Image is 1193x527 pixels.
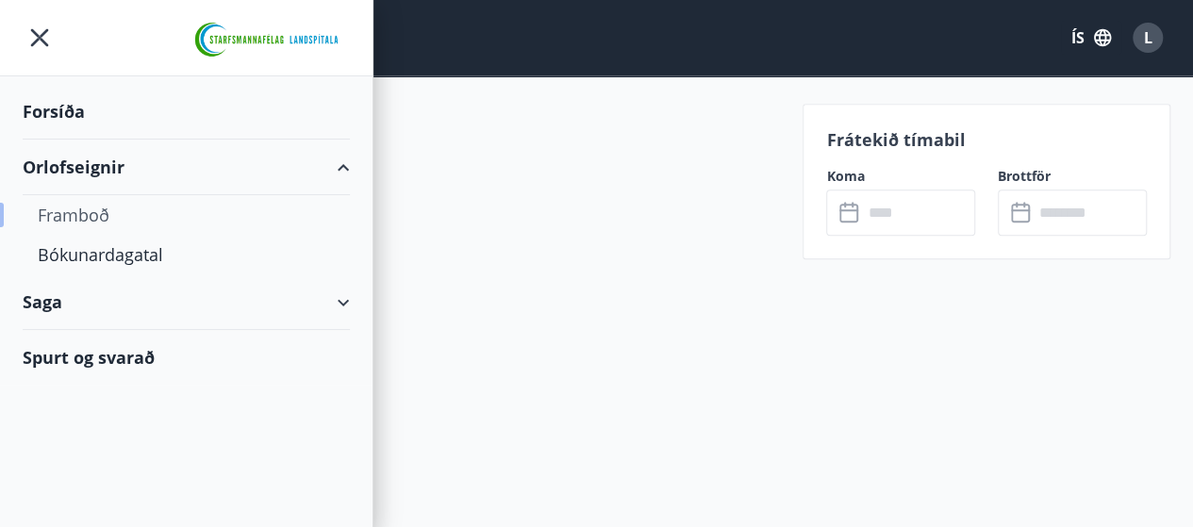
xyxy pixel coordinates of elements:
[38,195,335,235] div: Framboð
[1061,21,1121,55] button: ÍS
[23,21,57,55] button: menu
[23,453,780,478] p: Svefnherbergi
[38,235,335,274] div: Bókunardagatal
[1144,27,1152,48] span: L
[998,167,1147,186] label: Brottför
[23,330,350,385] div: Spurt og svarað
[23,323,780,348] p: Svefnherbergi
[826,167,975,186] label: Koma
[187,21,350,58] img: union_logo
[23,193,780,218] p: Svefnherbergi
[23,84,350,140] div: Forsíða
[1125,15,1170,60] button: L
[23,140,350,195] div: Orlofseignir
[826,127,1147,152] p: Frátekið tímabil
[23,274,350,330] div: Saga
